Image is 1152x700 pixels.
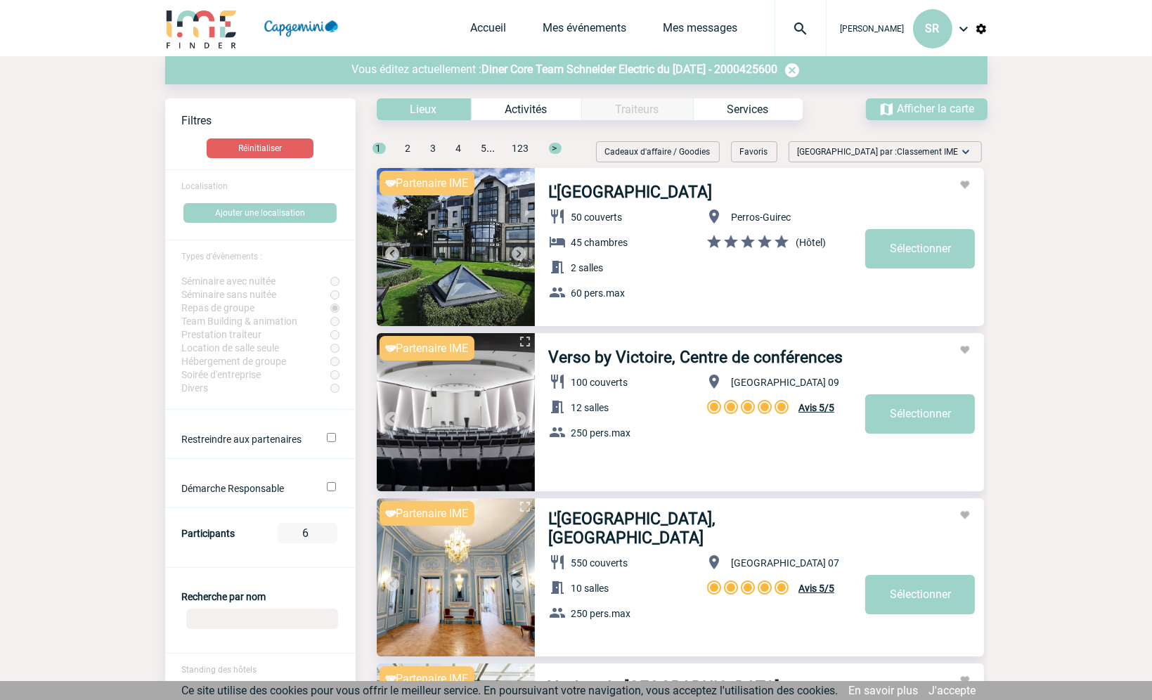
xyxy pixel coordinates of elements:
img: baseline_group_white_24dp-b.png [549,424,566,441]
a: Sélectionner [865,575,975,614]
span: 100 couverts [571,377,628,388]
img: IME-Finder [165,8,238,48]
img: Ajouter aux favoris [959,344,971,356]
button: Réinitialiser [207,138,313,158]
span: 12 salles [571,402,609,413]
img: 1.jpg [377,168,535,326]
span: Localisation [182,181,228,191]
a: Sélectionner [865,394,975,434]
div: Filtrer sur Cadeaux d'affaire / Goodies [590,141,725,162]
label: Divers [182,382,330,394]
span: Standing des hôtels [182,665,257,675]
div: Activités [471,98,581,120]
span: 1 [373,143,386,154]
span: > [549,143,562,154]
span: Ce site utilise des cookies pour vous offrir le meilleur service. En poursuivant votre navigation... [182,684,839,697]
img: baseline_restaurant_white_24dp-b.png [549,208,566,225]
span: 123 [512,143,529,154]
img: baseline_location_on_white_24dp-b.png [706,554,723,571]
span: 3 [431,143,436,154]
label: Location de salle seule [182,342,330,354]
label: Recherche par nom [182,591,266,602]
span: 5 [481,143,487,154]
label: Démarche Responsable [182,483,308,494]
img: baseline_meeting_room_white_24dp-b.png [549,259,566,276]
img: baseline_cancel_white_24dp-blanc.png [784,62,801,79]
a: En savoir plus [849,684,919,697]
a: L'[GEOGRAPHIC_DATA] [549,183,713,202]
label: Ne filtrer que sur les établissements ayant un partenariat avec IME [182,434,308,445]
span: 550 couverts [571,557,628,569]
img: baseline_hotel_white_24dp-b.png [549,233,566,250]
a: Accueil [471,21,507,41]
div: ... [356,141,562,168]
span: [PERSON_NAME] [841,24,905,34]
a: Mes événements [543,21,627,41]
a: Yachts de [GEOGRAPHIC_DATA] [549,678,780,697]
button: Ajouter une localisation [183,203,337,223]
span: 50 couverts [571,212,623,223]
p: Filtres [182,114,356,127]
label: Hébergement de groupe [182,356,330,367]
span: Avis 5/5 [798,402,834,413]
a: Verso by Victoire, Centre de conférences [549,348,843,367]
span: [GEOGRAPHIC_DATA] 09 [731,377,839,388]
img: partnaire IME [385,675,396,682]
div: Cadeaux d'affaire / Goodies [596,141,720,162]
img: baseline_group_white_24dp-b.png [549,604,566,621]
span: 250 pers.max [571,608,631,619]
div: Lieux [377,98,471,120]
img: Ajouter aux favoris [959,675,971,686]
div: Services [693,98,803,120]
a: Mes messages [664,21,738,41]
label: Séminaire sans nuitée [182,289,330,300]
span: Avis 5/5 [798,583,834,594]
div: Catégorie non disponible pour le type d’Événement sélectionné [581,98,693,120]
a: Sélectionner [865,229,975,268]
span: 45 chambres [571,237,628,248]
span: Classement IME [898,147,959,157]
span: Afficher la carte [898,102,975,115]
img: baseline_expand_more_white_24dp-b.png [959,145,973,159]
span: Perros-Guirec [731,212,791,223]
span: 2 [406,143,411,154]
span: (Hôtel) [796,237,826,248]
label: Participants [182,528,235,539]
span: Types d'évènements : [182,252,263,261]
input: Ne filtrer que sur les établissements ayant un partenariat avec IME [327,433,336,442]
label: Team Building & animation [182,316,330,327]
img: partnaire IME [385,180,396,187]
span: [GEOGRAPHIC_DATA] par : [798,145,959,159]
img: 1.jpg [377,498,535,656]
div: Partenaire IME [380,171,474,195]
span: 2 salles [571,262,604,273]
span: 60 pers.max [571,287,626,299]
div: Filtrer selon vos favoris [725,141,783,162]
a: Diner Core Team Schneider Electric du [DATE] - 2000425600 [482,63,778,76]
a: L'[GEOGRAPHIC_DATA], [GEOGRAPHIC_DATA] [549,510,865,547]
img: baseline_group_white_24dp-b.png [549,284,566,301]
span: 4 [456,143,462,154]
label: Prestation traiteur [182,329,330,340]
a: Réinitialiser [165,138,356,158]
span: SR [926,22,940,35]
img: Ajouter aux favoris [959,510,971,521]
img: 1.jpg [377,333,535,491]
span: Vous éditez actuellement : [352,63,482,76]
span: 10 salles [571,583,609,594]
label: Soirée d'entreprise [182,369,330,380]
img: baseline_location_on_white_24dp-b.png [706,208,723,225]
div: Partenaire IME [380,501,474,526]
a: J'accepte [929,684,976,697]
label: Repas de groupe [182,302,330,313]
img: baseline_meeting_room_white_24dp-b.png [549,398,566,415]
div: Partenaire IME [380,336,474,361]
div: Partenaire IME [380,666,474,691]
img: baseline_location_on_white_24dp-b.png [706,373,723,390]
span: 250 pers.max [571,427,631,439]
input: Démarche Responsable [327,482,336,491]
img: baseline_meeting_room_white_24dp-b.png [549,579,566,596]
span: [GEOGRAPHIC_DATA] 07 [731,557,839,569]
img: baseline_restaurant_white_24dp-b.png [549,554,566,571]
